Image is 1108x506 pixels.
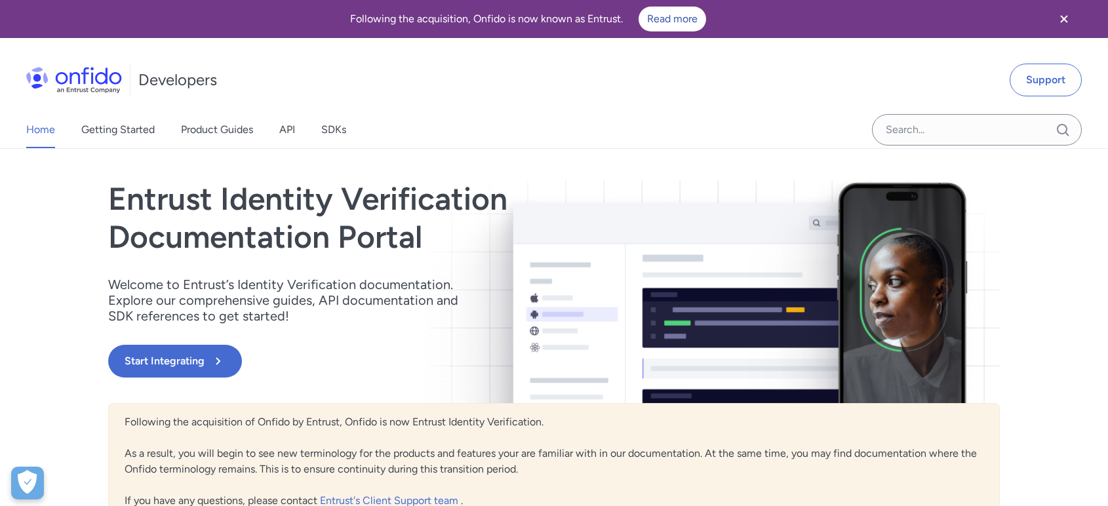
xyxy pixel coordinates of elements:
[181,111,253,148] a: Product Guides
[11,467,44,499] button: Open Preferences
[1010,64,1082,96] a: Support
[1040,3,1088,35] button: Close banner
[321,111,346,148] a: SDKs
[872,114,1082,146] input: Onfido search input field
[108,345,242,378] button: Start Integrating
[108,180,732,256] h1: Entrust Identity Verification Documentation Portal
[26,111,55,148] a: Home
[16,7,1040,31] div: Following the acquisition, Onfido is now known as Entrust.
[11,467,44,499] div: Cookie Preferences
[108,277,475,324] p: Welcome to Entrust’s Identity Verification documentation. Explore our comprehensive guides, API d...
[279,111,295,148] a: API
[1056,11,1072,27] svg: Close banner
[639,7,706,31] a: Read more
[81,111,155,148] a: Getting Started
[26,67,122,93] img: Onfido Logo
[138,69,217,90] h1: Developers
[108,345,732,378] a: Start Integrating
